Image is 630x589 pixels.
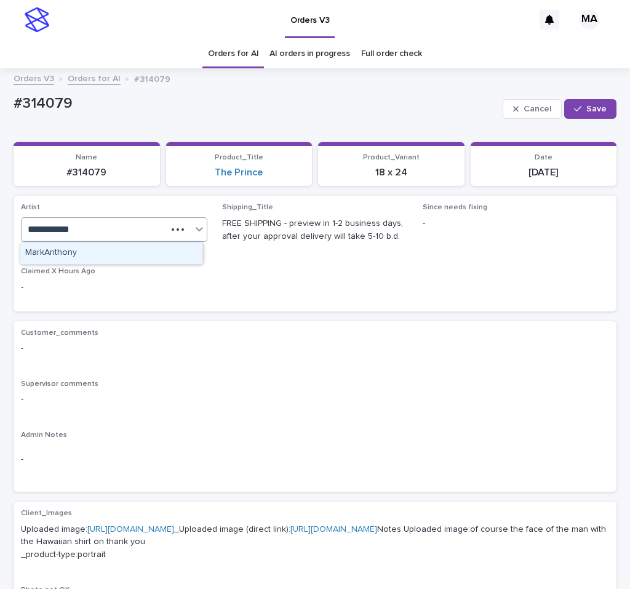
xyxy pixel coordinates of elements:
p: FREE SHIPPING - preview in 1-2 business days, after your approval delivery will take 5-10 b.d. [222,217,409,243]
span: Artist [21,204,40,211]
span: Product_Variant [363,154,420,161]
p: [DATE] [478,167,610,178]
span: Claimed X Hours Ago [21,268,95,275]
a: Orders for AI [208,39,258,68]
span: Name [76,154,97,161]
span: Save [586,105,607,113]
a: AI orders in progress [269,39,350,68]
span: Client_Images [21,510,72,517]
span: Supervisor comments [21,380,98,388]
a: Full order check [361,39,422,68]
span: Date [535,154,552,161]
span: Product_Title [215,154,263,161]
button: Save [564,99,616,119]
div: MA [580,10,599,30]
span: Since needs fixing [423,204,487,211]
span: Customer_comments [21,329,98,337]
p: 18 x 24 [325,167,457,178]
button: Cancel [503,99,562,119]
span: Admin Notes [21,431,67,439]
span: Shipping_Title [222,204,273,211]
a: Orders for AI [68,71,121,85]
div: MarkAnthony [20,242,202,264]
p: - [423,217,609,230]
p: - [21,453,609,466]
p: Uploaded image: _Uploaded image (direct link): Notes Uploaded image:of course the face of the man... [21,523,609,561]
img: stacker-logo-s-only.png [25,7,49,32]
p: #314079 [21,167,153,178]
p: #314079 [134,71,170,85]
a: The Prince [215,167,263,178]
a: [URL][DOMAIN_NAME] [290,525,377,534]
p: - [21,342,609,355]
p: - [21,393,609,406]
a: [URL][DOMAIN_NAME] [87,525,174,534]
a: Orders V3 [14,71,54,85]
p: #314079 [14,95,498,113]
span: Cancel [524,105,551,113]
p: - [21,281,207,294]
